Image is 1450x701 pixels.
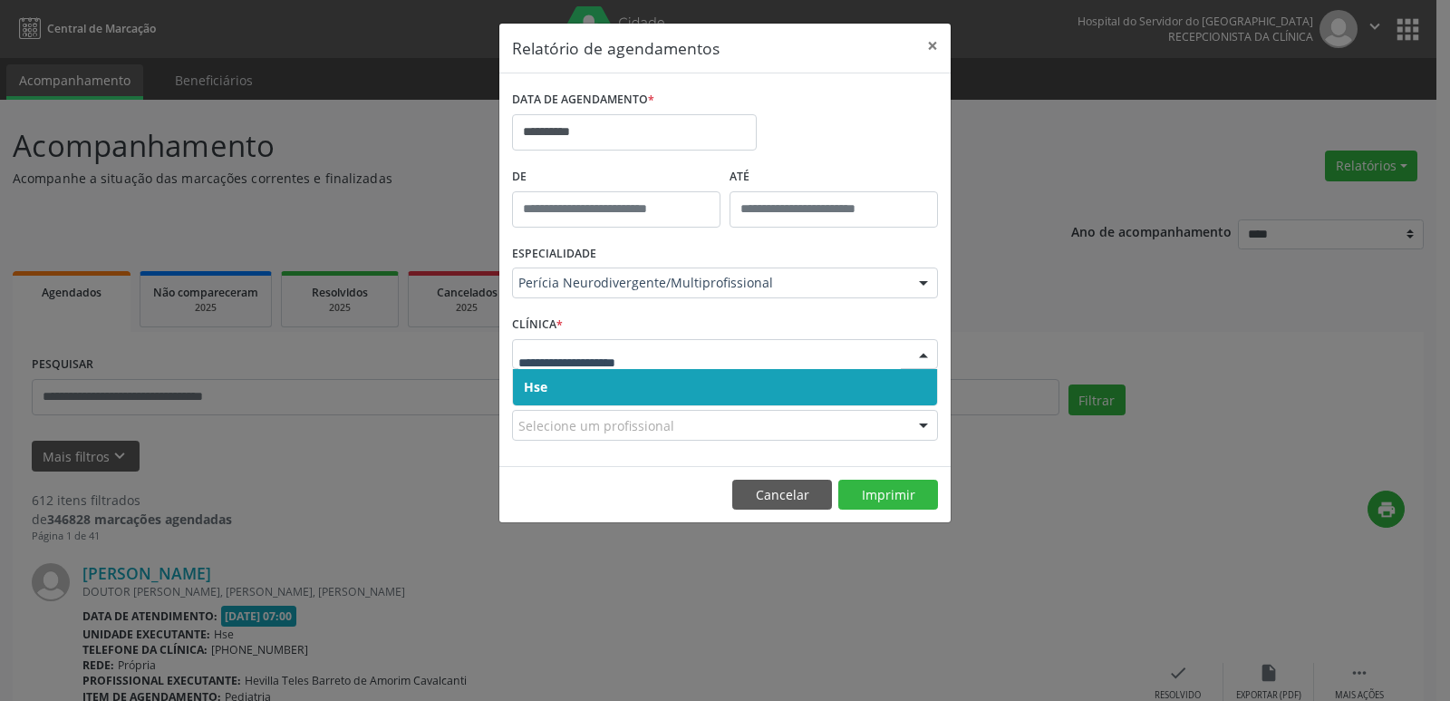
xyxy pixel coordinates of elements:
[512,163,720,191] label: De
[730,163,938,191] label: ATÉ
[838,480,938,511] button: Imprimir
[732,480,832,511] button: Cancelar
[512,36,720,60] h5: Relatório de agendamentos
[512,86,654,114] label: DATA DE AGENDAMENTO
[512,311,563,339] label: CLÍNICA
[512,240,596,268] label: ESPECIALIDADE
[524,378,547,395] span: Hse
[518,274,901,292] span: Perícia Neurodivergente/Multiprofissional
[518,416,674,435] span: Selecione um profissional
[914,24,951,68] button: Close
